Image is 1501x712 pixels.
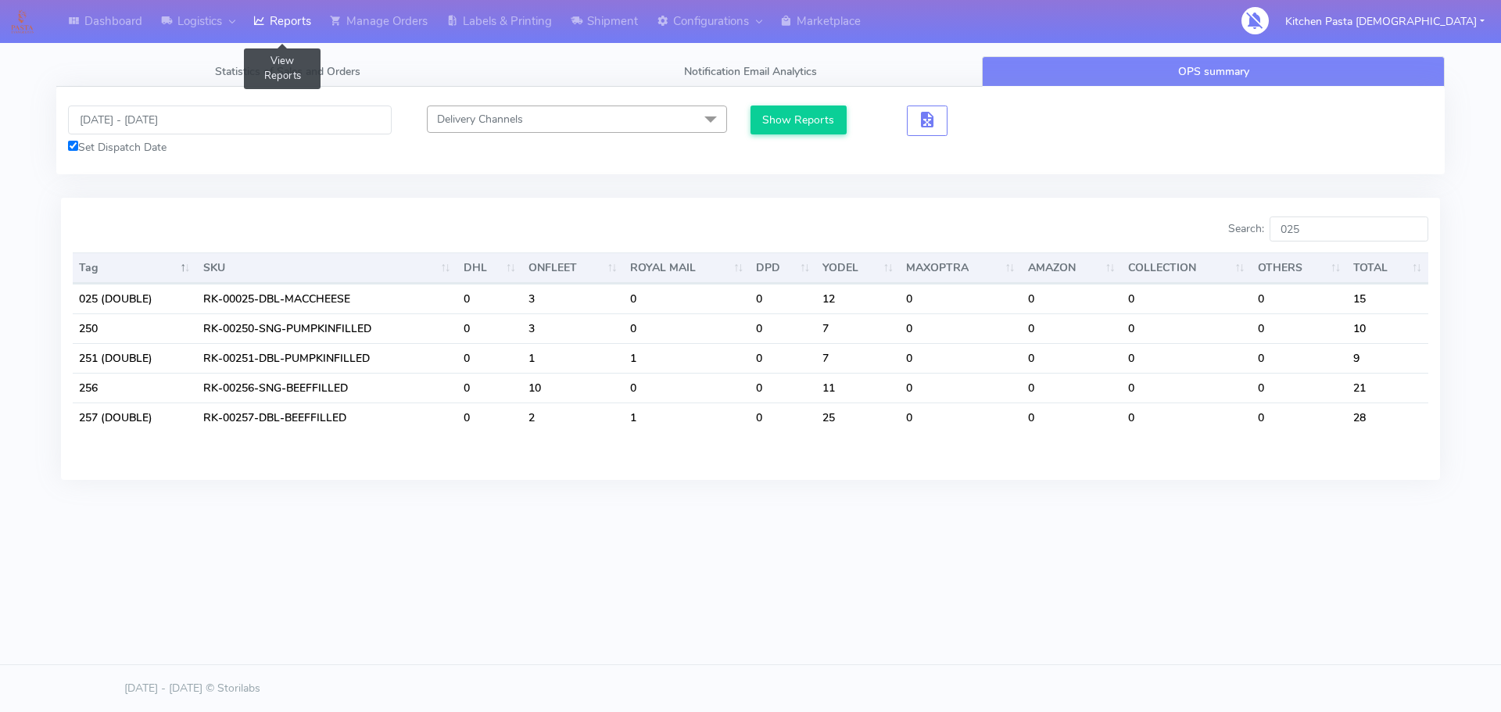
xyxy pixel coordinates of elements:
td: 0 [1022,313,1122,343]
span: Statistics of Sales and Orders [215,64,360,79]
label: Search: [1228,216,1428,242]
td: 0 [900,343,1022,373]
td: 0 [1122,313,1252,343]
td: 0 [1252,284,1348,313]
td: 10 [1347,313,1428,343]
td: 0 [1022,373,1122,403]
td: 025 (DOUBLE) [73,284,197,313]
td: 3 [522,313,624,343]
td: 256 [73,373,197,403]
td: 0 [624,313,750,343]
th: DPD : activate to sort column ascending [750,252,816,284]
td: 10 [522,373,624,403]
ul: Tabs [56,56,1445,87]
td: 0 [750,343,816,373]
span: Notification Email Analytics [684,64,817,79]
td: 28 [1347,403,1428,432]
th: OTHERS : activate to sort column ascending [1252,252,1348,284]
td: 7 [816,343,900,373]
th: MAXOPTRA : activate to sort column ascending [900,252,1022,284]
th: ONFLEET : activate to sort column ascending [522,252,624,284]
td: 0 [1252,373,1348,403]
td: 250 [73,313,197,343]
td: 0 [1022,403,1122,432]
td: 7 [816,313,900,343]
th: DHL : activate to sort column ascending [457,252,523,284]
td: 0 [750,284,816,313]
td: 0 [750,313,816,343]
td: 12 [816,284,900,313]
th: TOTAL : activate to sort column ascending [1347,252,1428,284]
td: 0 [457,284,523,313]
th: COLLECTION : activate to sort column ascending [1122,252,1252,284]
td: RK-00251-DBL-PUMPKINFILLED [197,343,457,373]
td: 0 [1122,403,1252,432]
td: 0 [624,284,750,313]
td: 11 [816,373,900,403]
td: RK-00257-DBL-BEEFFILLED [197,403,457,432]
td: 0 [750,373,816,403]
td: 0 [1022,284,1122,313]
td: 0 [1252,403,1348,432]
td: 0 [900,313,1022,343]
span: Delivery Channels [437,112,523,127]
td: 0 [1122,373,1252,403]
td: 1 [624,343,750,373]
td: 0 [1122,343,1252,373]
td: 0 [1252,313,1348,343]
td: 0 [1122,284,1252,313]
td: 3 [522,284,624,313]
td: 257 (DOUBLE) [73,403,197,432]
th: YODEL : activate to sort column ascending [816,252,900,284]
button: Kitchen Pasta [DEMOGRAPHIC_DATA] [1274,5,1496,38]
td: 0 [1252,343,1348,373]
td: 0 [900,284,1022,313]
td: 2 [522,403,624,432]
td: RK-00250-SNG-PUMPKINFILLED [197,313,457,343]
td: RK-00025-DBL-MACCHEESE [197,284,457,313]
td: 1 [624,403,750,432]
input: Pick the Daterange [68,106,392,134]
td: 0 [457,403,523,432]
td: 0 [457,373,523,403]
td: 0 [624,373,750,403]
td: 21 [1347,373,1428,403]
th: Tag: activate to sort column descending [73,252,197,284]
button: Show Reports [750,106,847,134]
input: Search: [1270,216,1428,242]
td: 9 [1347,343,1428,373]
span: OPS summary [1178,64,1249,79]
td: 0 [457,343,523,373]
td: 15 [1347,284,1428,313]
td: 0 [457,313,523,343]
th: AMAZON : activate to sort column ascending [1022,252,1122,284]
td: 1 [522,343,624,373]
td: 251 (DOUBLE) [73,343,197,373]
div: Set Dispatch Date [68,139,392,156]
th: SKU: activate to sort column ascending [197,252,457,284]
td: 0 [1022,343,1122,373]
th: ROYAL MAIL : activate to sort column ascending [624,252,750,284]
td: 0 [900,373,1022,403]
td: 0 [750,403,816,432]
td: 0 [900,403,1022,432]
td: RK-00256-SNG-BEEFFILLED [197,373,457,403]
td: 25 [816,403,900,432]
